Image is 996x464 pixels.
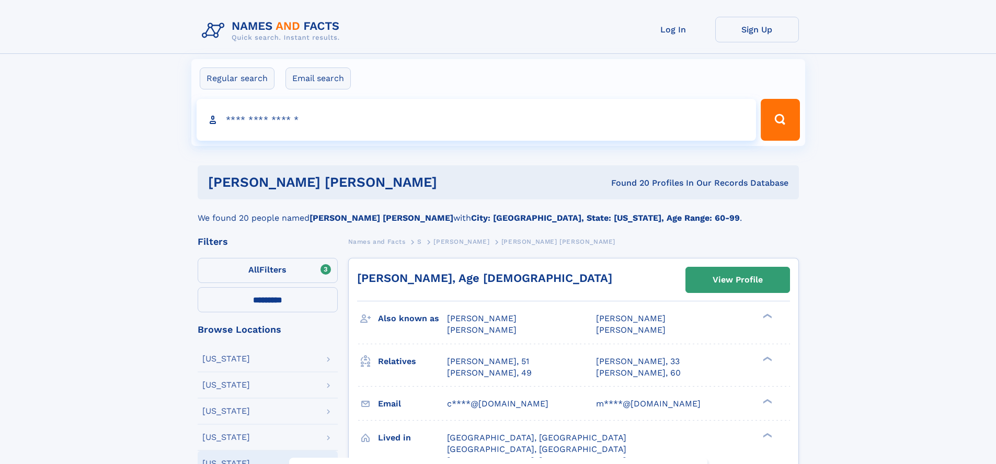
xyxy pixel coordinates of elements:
[378,310,447,327] h3: Also known as
[471,213,740,223] b: City: [GEOGRAPHIC_DATA], State: [US_STATE], Age Range: 60-99
[713,268,763,292] div: View Profile
[447,433,626,443] span: [GEOGRAPHIC_DATA], [GEOGRAPHIC_DATA]
[447,444,626,454] span: [GEOGRAPHIC_DATA], [GEOGRAPHIC_DATA]
[202,433,250,442] div: [US_STATE]
[248,265,259,275] span: All
[596,325,666,335] span: [PERSON_NAME]
[198,325,338,334] div: Browse Locations
[596,313,666,323] span: [PERSON_NAME]
[348,235,406,248] a: Names and Facts
[761,99,799,141] button: Search Button
[198,17,348,45] img: Logo Names and Facts
[596,356,680,367] a: [PERSON_NAME], 33
[686,267,789,292] a: View Profile
[202,381,250,389] div: [US_STATE]
[197,99,757,141] input: search input
[760,355,773,362] div: ❯
[524,177,788,189] div: Found 20 Profiles In Our Records Database
[378,353,447,370] h3: Relatives
[760,432,773,438] div: ❯
[447,325,517,335] span: [PERSON_NAME]
[632,17,715,42] a: Log In
[198,237,338,246] div: Filters
[285,67,351,89] label: Email search
[198,199,799,224] div: We found 20 people named with .
[715,17,799,42] a: Sign Up
[501,238,615,245] span: [PERSON_NAME] [PERSON_NAME]
[378,429,447,447] h3: Lived in
[378,395,447,413] h3: Email
[417,235,422,248] a: S
[198,258,338,283] label: Filters
[208,176,524,189] h1: [PERSON_NAME] [PERSON_NAME]
[447,356,529,367] a: [PERSON_NAME], 51
[760,313,773,320] div: ❯
[357,271,612,285] a: [PERSON_NAME], Age [DEMOGRAPHIC_DATA]
[433,235,489,248] a: [PERSON_NAME]
[417,238,422,245] span: S
[447,313,517,323] span: [PERSON_NAME]
[202,355,250,363] div: [US_STATE]
[202,407,250,415] div: [US_STATE]
[310,213,453,223] b: [PERSON_NAME] [PERSON_NAME]
[447,367,532,379] a: [PERSON_NAME], 49
[760,398,773,404] div: ❯
[596,367,681,379] a: [PERSON_NAME], 60
[200,67,274,89] label: Regular search
[433,238,489,245] span: [PERSON_NAME]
